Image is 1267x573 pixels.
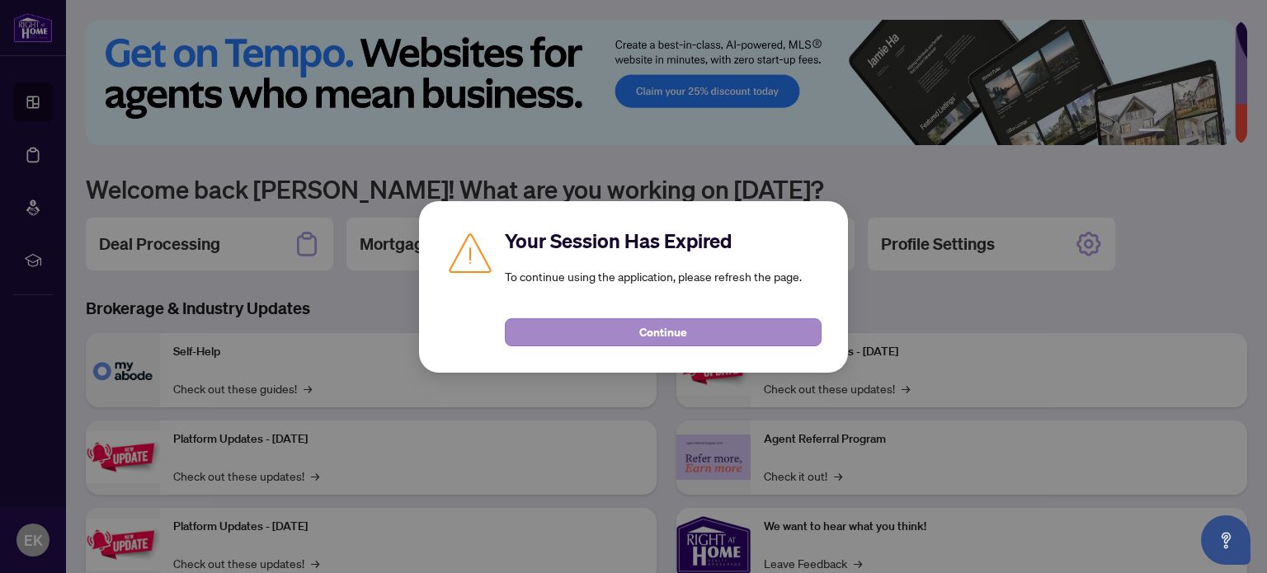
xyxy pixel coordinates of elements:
span: Continue [639,319,687,345]
button: Continue [505,318,822,346]
button: Open asap [1201,515,1251,565]
div: To continue using the application, please refresh the page. [505,228,822,346]
h2: Your Session Has Expired [505,228,822,254]
img: Caution icon [445,228,495,277]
